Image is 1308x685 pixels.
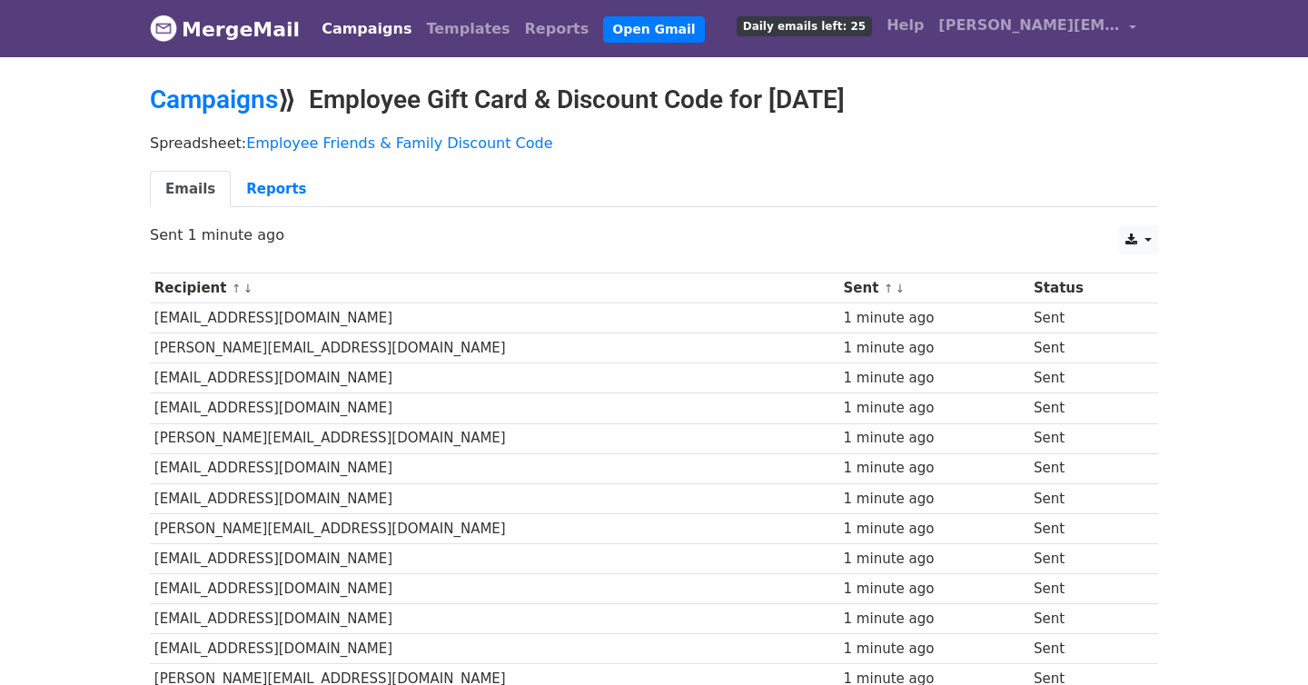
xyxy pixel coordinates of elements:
a: Help [879,7,931,44]
td: Sent [1029,634,1141,664]
td: Sent [1029,453,1141,483]
td: [EMAIL_ADDRESS][DOMAIN_NAME] [150,604,839,634]
td: Sent [1029,333,1141,363]
a: [PERSON_NAME][EMAIL_ADDRESS][DOMAIN_NAME] [931,7,1144,50]
th: Sent [839,273,1029,303]
img: MergeMail logo [150,15,177,42]
td: Sent [1029,483,1141,513]
td: Sent [1029,604,1141,634]
a: Campaigns [150,84,278,114]
td: [EMAIL_ADDRESS][DOMAIN_NAME] [150,363,839,393]
a: Employee Friends & Family Discount Code [246,134,552,152]
a: ↑ [232,282,242,295]
td: [EMAIL_ADDRESS][DOMAIN_NAME] [150,574,839,604]
td: Sent [1029,574,1141,604]
td: [EMAIL_ADDRESS][DOMAIN_NAME] [150,453,839,483]
a: ↓ [895,282,905,295]
a: ↓ [243,282,253,295]
th: Recipient [150,273,839,303]
a: Reports [231,171,322,208]
div: 1 minute ago [844,519,1026,540]
a: Reports [518,11,597,47]
td: Sent [1029,543,1141,573]
td: [EMAIL_ADDRESS][DOMAIN_NAME] [150,393,839,423]
a: MergeMail [150,10,300,48]
td: [EMAIL_ADDRESS][DOMAIN_NAME] [150,303,839,333]
td: [EMAIL_ADDRESS][DOMAIN_NAME] [150,543,839,573]
div: 1 minute ago [844,609,1026,630]
span: [PERSON_NAME][EMAIL_ADDRESS][DOMAIN_NAME] [938,15,1120,36]
td: [PERSON_NAME][EMAIL_ADDRESS][DOMAIN_NAME] [150,513,839,543]
a: Campaigns [314,11,419,47]
a: Daily emails left: 25 [729,7,879,44]
div: 1 minute ago [844,639,1026,660]
div: 1 minute ago [844,368,1026,389]
div: 1 minute ago [844,308,1026,329]
td: Sent [1029,393,1141,423]
td: [EMAIL_ADDRESS][DOMAIN_NAME] [150,634,839,664]
td: [EMAIL_ADDRESS][DOMAIN_NAME] [150,483,839,513]
div: 1 minute ago [844,549,1026,570]
div: 1 minute ago [844,458,1026,479]
td: Sent [1029,303,1141,333]
p: Spreadsheet: [150,134,1158,153]
td: Sent [1029,513,1141,543]
div: 1 minute ago [844,338,1026,359]
td: Sent [1029,423,1141,453]
a: Templates [419,11,517,47]
a: ↑ [884,282,894,295]
td: Sent [1029,363,1141,393]
div: 1 minute ago [844,428,1026,449]
td: [PERSON_NAME][EMAIL_ADDRESS][DOMAIN_NAME] [150,423,839,453]
a: Emails [150,171,231,208]
div: 1 minute ago [844,579,1026,600]
div: 1 minute ago [844,398,1026,419]
div: 1 minute ago [844,489,1026,510]
th: Status [1029,273,1141,303]
p: Sent 1 minute ago [150,225,1158,244]
a: Open Gmail [603,16,704,43]
td: [PERSON_NAME][EMAIL_ADDRESS][DOMAIN_NAME] [150,333,839,363]
h2: ⟫ Employee Gift Card & Discount Code for [DATE] [150,84,1158,115]
span: Daily emails left: 25 [737,16,872,36]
